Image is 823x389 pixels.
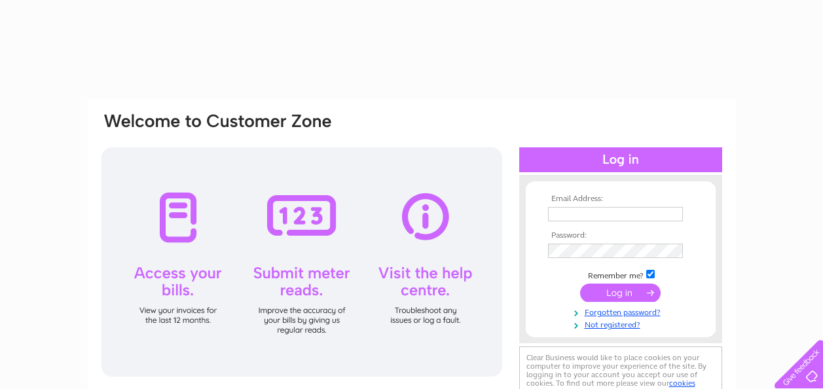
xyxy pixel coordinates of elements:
[548,318,697,330] a: Not registered?
[545,194,697,204] th: Email Address:
[545,231,697,240] th: Password:
[580,284,661,302] input: Submit
[548,305,697,318] a: Forgotten password?
[545,268,697,281] td: Remember me?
